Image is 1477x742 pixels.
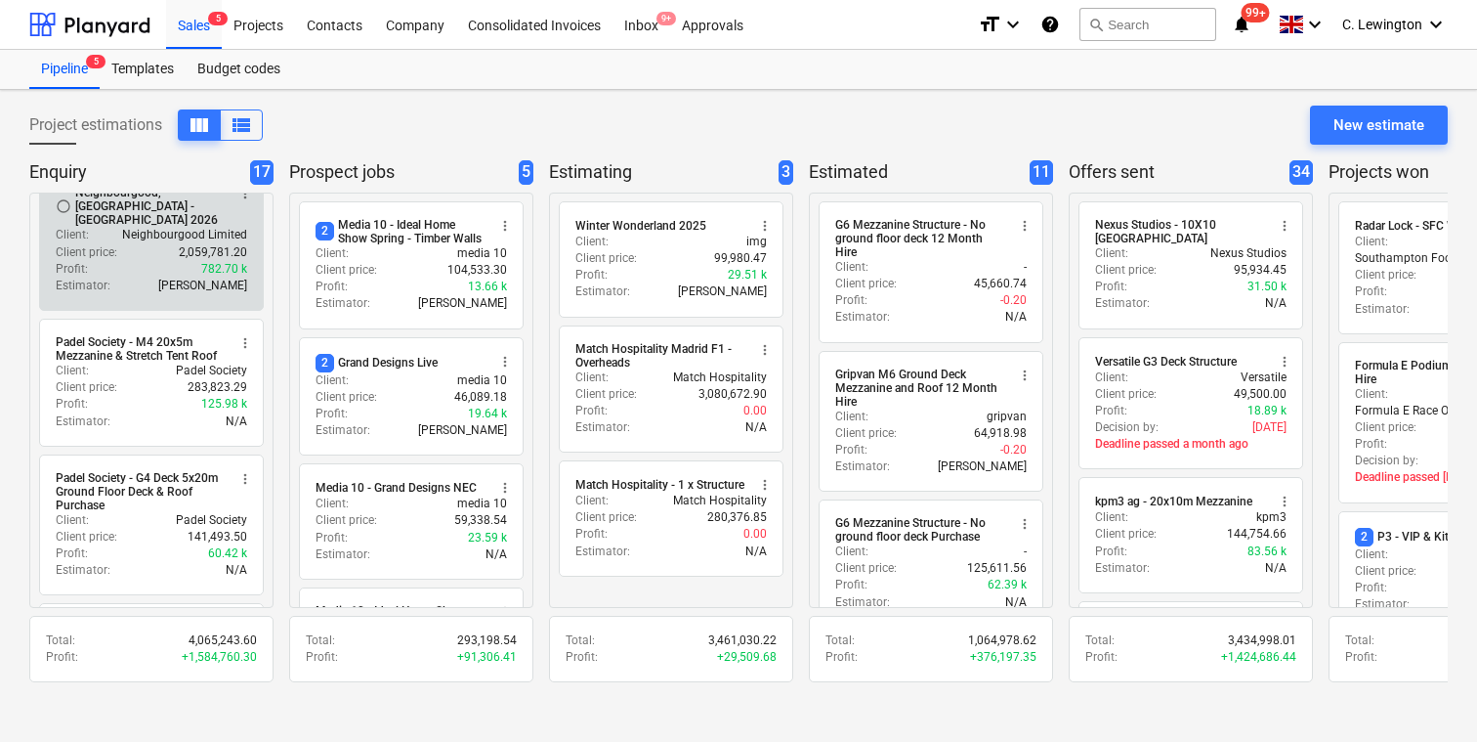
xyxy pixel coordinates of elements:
[575,509,637,526] p: Client price :
[1355,234,1388,250] p: Client :
[1227,526,1287,543] p: 144,754.66
[46,649,78,666] p: Profit :
[1265,560,1287,577] p: N/A
[673,493,767,509] p: Match Hospitality
[29,50,100,89] a: Pipeline5
[176,363,247,379] p: Padel Society
[454,389,507,406] p: 46,089.18
[575,284,630,300] p: Estimator :
[745,544,767,560] p: N/A
[1232,13,1251,36] i: notifications
[1277,494,1292,509] span: more_vert
[575,218,706,234] div: Winter Wonderland 2025
[575,493,609,509] p: Client :
[1310,106,1448,145] button: New estimate
[575,267,608,284] p: Profit :
[779,160,793,185] span: 3
[835,218,1005,259] div: G6 Mezzanine Structure - No ground floor deck 12 Month Hire
[75,186,226,227] div: Neighbourgood, [GEOGRAPHIC_DATA] - [GEOGRAPHIC_DATA] 2026
[201,396,247,413] p: 125.98 k
[1355,596,1410,613] p: Estimator :
[743,526,767,543] p: 0.00
[1355,453,1418,469] p: Decision by :
[237,471,253,487] span: more_vert
[316,546,370,563] p: Estimator :
[189,633,257,649] p: 4,065,243.60
[575,234,609,250] p: Client :
[1017,516,1033,532] span: more_vert
[158,278,247,294] p: [PERSON_NAME]
[1345,633,1374,649] p: Total :
[457,496,507,512] p: media 10
[316,496,349,512] p: Client :
[1095,245,1128,262] p: Client :
[1277,218,1292,234] span: more_vert
[1256,509,1287,526] p: kpm3
[316,372,349,389] p: Client :
[1247,403,1287,419] p: 18.89 k
[457,649,517,666] p: + 91,306.41
[835,292,867,309] p: Profit :
[1069,160,1282,185] p: Offers sent
[988,577,1027,593] p: 62.39 k
[1095,419,1159,436] p: Decision by :
[1355,218,1470,234] div: Radar Lock - SFC W/C
[1000,442,1027,458] p: -0.20
[250,160,274,185] span: 17
[825,633,855,649] p: Total :
[575,370,609,386] p: Client :
[757,342,773,358] span: more_vert
[1379,648,1477,742] iframe: Chat Widget
[1030,160,1053,185] span: 11
[1095,436,1287,453] p: Deadline passed a month ago
[835,442,867,458] p: Profit :
[1355,267,1416,284] p: Client price :
[1355,546,1388,563] p: Client :
[835,368,1005,409] div: Gripvan M6 Ground Deck Mezzanine and Roof 12 Month Hire
[1024,544,1027,560] p: -
[56,512,89,529] p: Client :
[316,512,377,529] p: Client price :
[809,160,1022,185] p: Estimated
[1095,560,1150,577] p: Estimator :
[1241,370,1287,386] p: Versatile
[656,12,676,25] span: 9+
[468,406,507,422] p: 19.64 k
[497,604,513,620] span: more_vert
[418,295,507,312] p: [PERSON_NAME]
[230,113,253,137] span: View as columns
[188,529,247,546] p: 141,493.50
[1085,649,1118,666] p: Profit :
[1095,262,1157,279] p: Client price :
[485,546,507,563] p: N/A
[86,55,105,68] span: 5
[728,267,767,284] p: 29.51 k
[575,419,630,436] p: Estimator :
[1001,13,1025,36] i: keyboard_arrow_down
[186,50,292,89] a: Budget codes
[974,425,1027,442] p: 64,918.98
[1095,218,1265,245] div: Nexus Studios - 10X10 [GEOGRAPHIC_DATA]
[179,244,247,261] p: 2,059,781.20
[575,477,744,493] div: Match Hospitality - 1 x Structure
[1355,386,1388,403] p: Client :
[1017,218,1033,234] span: more_vert
[56,562,110,579] p: Estimator :
[100,50,186,89] a: Templates
[575,544,630,560] p: Estimator :
[1333,112,1424,138] div: New estimate
[316,354,334,372] span: 2
[1355,580,1387,596] p: Profit :
[316,354,438,372] div: Grand Designs Live
[757,218,773,234] span: more_vert
[56,546,88,562] p: Profit :
[188,113,211,137] span: View as columns
[835,560,897,577] p: Client price :
[29,160,242,185] p: Enquiry
[745,419,767,436] p: N/A
[457,633,517,649] p: 293,198.54
[497,354,513,370] span: more_vert
[208,546,247,562] p: 60.42 k
[182,649,257,666] p: + 1,584,760.30
[316,218,485,245] div: Media 10 - Ideal Home Show Spring - Timber Walls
